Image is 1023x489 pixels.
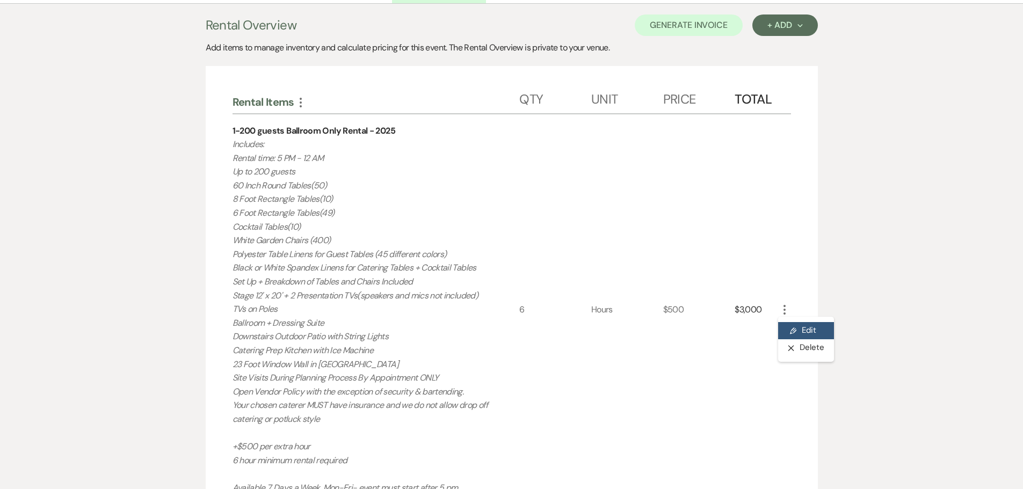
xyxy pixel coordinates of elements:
h3: Rental Overview [206,16,296,35]
div: Rental Items [233,95,520,109]
div: Qty [519,81,591,113]
button: Edit [778,322,834,339]
button: Delete [778,339,834,356]
div: Add items to manage inventory and calculate pricing for this event. The Rental Overview is privat... [206,41,818,54]
div: Price [663,81,735,113]
div: Unit [591,81,663,113]
div: 1-200 guests Ballroom Only Rental - 2025 [233,125,395,137]
button: Generate Invoice [635,14,743,36]
div: + Add [767,21,802,30]
div: Total [735,81,778,113]
button: + Add [752,14,817,36]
